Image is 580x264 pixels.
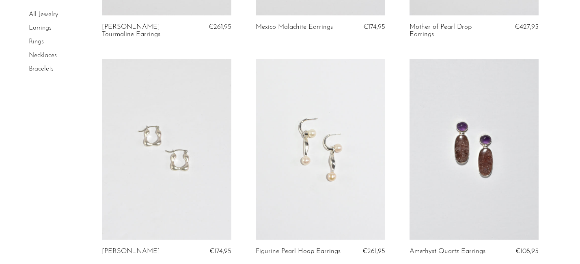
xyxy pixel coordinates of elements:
[29,11,58,18] a: All Jewelry
[29,39,44,45] a: Rings
[102,248,160,255] a: [PERSON_NAME]
[29,52,57,59] a: Necklaces
[209,24,231,30] span: €261,95
[102,24,188,39] a: [PERSON_NAME] Tourmaline Earrings
[410,248,485,255] a: Amethyst Quartz Earrings
[410,24,495,39] a: Mother of Pearl Drop Earrings
[256,248,341,255] a: Figurine Pearl Hoop Earrings
[362,248,385,255] span: €261,95
[515,24,539,30] span: €427,95
[515,248,539,255] span: €108,95
[29,25,52,32] a: Earrings
[256,24,333,31] a: Mexico Malachite Earrings
[209,248,231,255] span: €174,95
[29,66,54,72] a: Bracelets
[363,24,385,30] span: €174,95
